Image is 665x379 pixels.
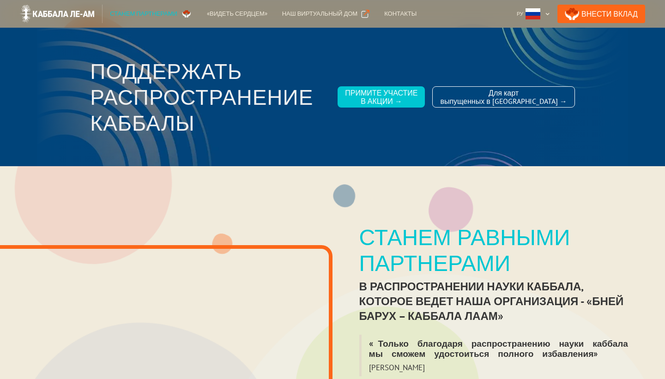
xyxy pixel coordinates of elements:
a: Станем партнерами [103,5,199,23]
div: Примите участие в акции → [345,89,417,105]
div: Ру [513,5,554,23]
div: Наш виртуальный дом [282,9,357,18]
div: Контакты [384,9,417,18]
div: Ру [517,9,523,18]
a: Для картвыпущенных в [GEOGRAPHIC_DATA] → [432,86,574,108]
a: «Видеть сердцем» [199,5,275,23]
div: в распространении науки каббала, которое ведет наша организация - «Бней Барух – Каббала лаАм» [359,279,639,324]
blockquote: [PERSON_NAME] [359,362,432,376]
a: Наш виртуальный дом [275,5,377,23]
a: Внести Вклад [557,5,645,23]
div: Станем равными партнерами [359,224,639,276]
blockquote: «Только благодаря распространению науки каббала мы сможем удостоиться полного избавления» [359,335,639,362]
div: Станем партнерами [110,9,177,18]
h3: Поддержать распространение каббалы [90,58,330,136]
div: «Видеть сердцем» [207,9,267,18]
div: Для карт выпущенных в [GEOGRAPHIC_DATA] → [440,89,567,105]
a: Контакты [377,5,424,23]
a: Примите участиев акции → [338,86,425,108]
